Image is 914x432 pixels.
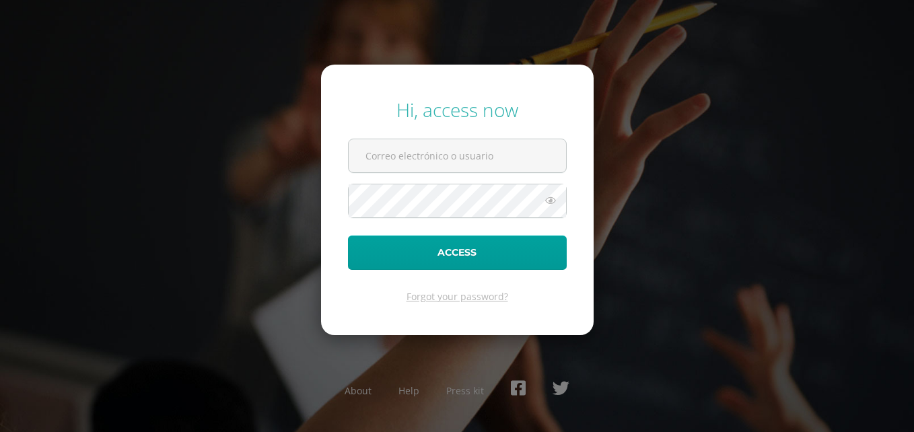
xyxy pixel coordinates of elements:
[398,384,419,397] a: Help
[446,384,484,397] a: Press kit
[348,97,567,122] div: Hi, access now
[407,290,508,303] a: Forgot your password?
[349,139,566,172] input: Correo electrónico o usuario
[348,236,567,270] button: Access
[345,384,372,397] a: About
